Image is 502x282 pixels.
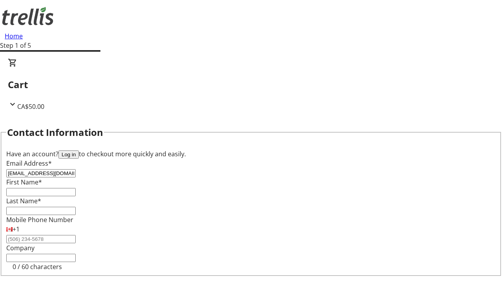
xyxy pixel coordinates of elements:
[17,102,44,111] span: CA$50.00
[7,125,103,139] h2: Contact Information
[6,149,496,159] div: Have an account? to checkout more quickly and easily.
[6,197,41,205] label: Last Name*
[8,78,494,92] h2: Cart
[58,150,79,159] button: Log in
[6,215,73,224] label: Mobile Phone Number
[6,178,42,186] label: First Name*
[6,235,76,243] input: (506) 234-5678
[8,58,494,111] div: CartCA$50.00
[13,262,62,271] tr-character-limit: 0 / 60 characters
[6,244,35,252] label: Company
[6,159,52,168] label: Email Address*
